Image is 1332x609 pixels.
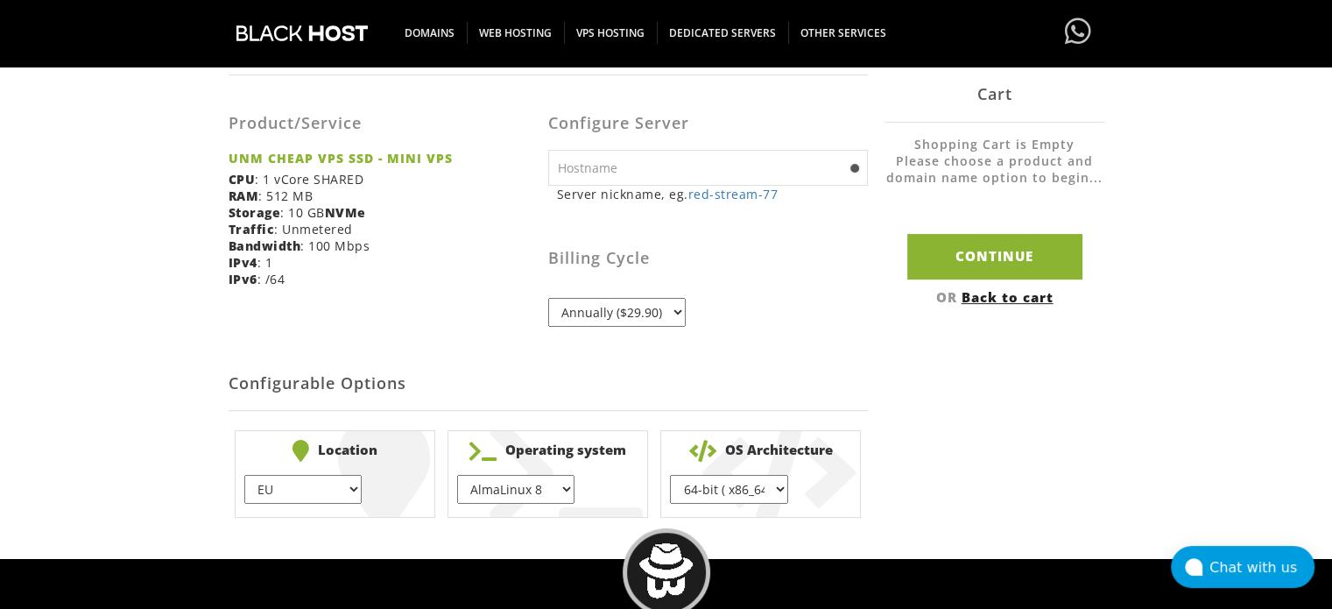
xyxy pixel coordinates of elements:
[229,237,301,254] b: Bandwidth
[564,22,658,44] span: VPS HOSTING
[638,543,694,598] img: BlackHOST mascont, Blacky.
[325,204,366,221] b: NVMe
[244,440,426,462] b: Location
[467,22,565,44] span: WEB HOSTING
[557,186,868,202] small: Server nickname, eg.
[229,171,256,188] b: CPU
[229,115,535,132] h3: Product/Service
[229,150,535,166] strong: UNM CHEAP VPS SSD - MINI VPS
[229,221,275,237] b: Traffic
[548,115,868,132] h3: Configure Server
[457,440,638,462] b: Operating system
[1209,559,1314,576] div: Chat with us
[548,250,868,267] h3: Billing Cycle
[457,475,574,504] select: } } } } } } } } } } } } } } } }
[229,358,868,411] h2: Configurable Options
[1171,546,1314,588] button: Chat with us
[657,22,789,44] span: DEDICATED SERVERS
[229,188,259,204] b: RAM
[670,475,787,504] select: } }
[962,287,1054,305] a: Back to cart
[688,186,779,202] a: red-stream-77
[885,287,1104,305] div: OR
[229,254,257,271] b: IPv4
[229,271,257,287] b: IPv6
[885,136,1104,203] li: Shopping Cart is Empty Please choose a product and domain name option to begin...
[392,22,468,44] span: DOMAINS
[885,66,1104,123] div: Cart
[788,22,899,44] span: OTHER SERVICES
[548,150,868,186] input: Hostname
[229,89,548,301] div: : 1 vCore SHARED : 512 MB : 10 GB : Unmetered : 100 Mbps : 1 : /64
[244,475,362,504] select: } } } } } }
[907,234,1082,279] input: Continue
[229,204,281,221] b: Storage
[670,440,851,462] b: OS Architecture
